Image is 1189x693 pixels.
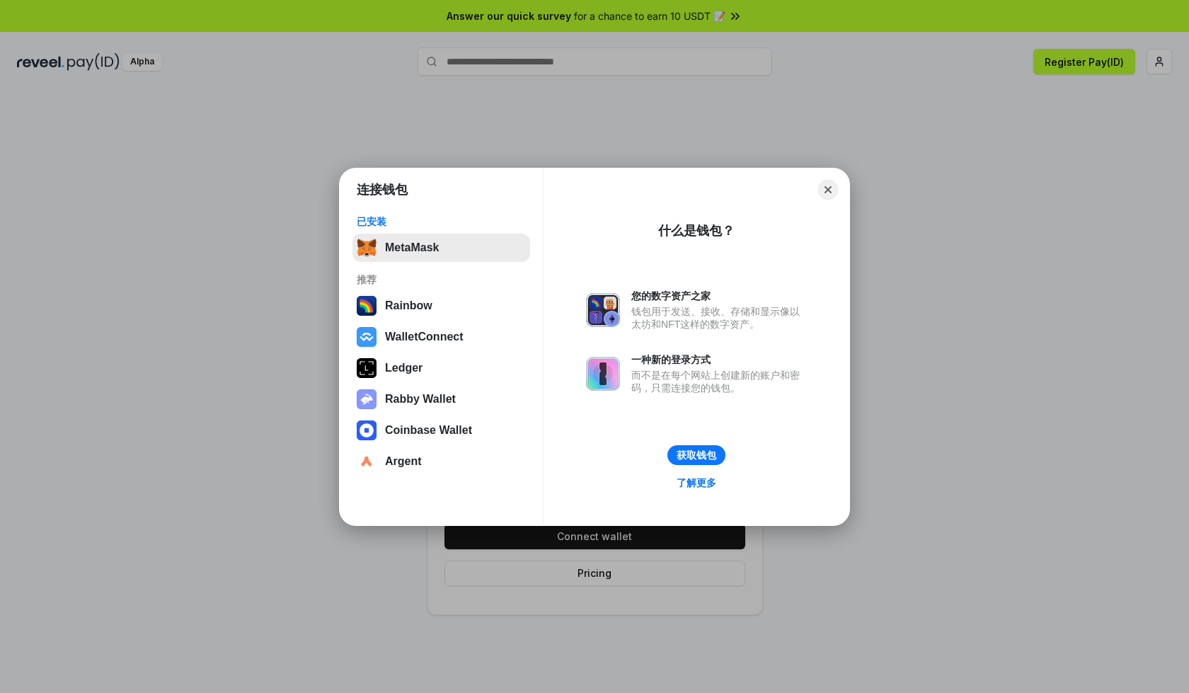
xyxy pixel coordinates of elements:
[677,449,716,462] div: 获取钱包
[357,215,526,228] div: 已安装
[352,292,530,320] button: Rainbow
[631,353,807,366] div: 一种新的登录方式
[385,241,439,254] div: MetaMask
[668,474,725,492] a: 了解更多
[385,331,464,343] div: WalletConnect
[352,416,530,445] button: Coinbase Wallet
[385,299,432,312] div: Rainbow
[631,305,807,331] div: 钱包用于发送、接收、存储和显示像以太坊和NFT这样的数字资产。
[658,222,735,239] div: 什么是钱包？
[631,290,807,302] div: 您的数字资产之家
[352,234,530,262] button: MetaMask
[385,455,422,468] div: Argent
[352,385,530,413] button: Rabby Wallet
[352,354,530,382] button: Ledger
[352,447,530,476] button: Argent
[357,181,408,198] h1: 连接钱包
[586,293,620,327] img: svg+xml,%3Csvg%20xmlns%3D%22http%3A%2F%2Fwww.w3.org%2F2000%2Fsvg%22%20fill%3D%22none%22%20viewBox...
[357,238,377,258] img: svg+xml,%3Csvg%20fill%3D%22none%22%20height%3D%2233%22%20viewBox%3D%220%200%2035%2033%22%20width%...
[352,323,530,351] button: WalletConnect
[357,452,377,471] img: svg+xml,%3Csvg%20width%3D%2228%22%20height%3D%2228%22%20viewBox%3D%220%200%2028%2028%22%20fill%3D...
[818,180,838,200] button: Close
[357,296,377,316] img: svg+xml,%3Csvg%20width%3D%22120%22%20height%3D%22120%22%20viewBox%3D%220%200%20120%20120%22%20fil...
[357,420,377,440] img: svg+xml,%3Csvg%20width%3D%2228%22%20height%3D%2228%22%20viewBox%3D%220%200%2028%2028%22%20fill%3D...
[385,362,423,374] div: Ledger
[385,393,456,406] div: Rabby Wallet
[677,476,716,489] div: 了解更多
[586,357,620,391] img: svg+xml,%3Csvg%20xmlns%3D%22http%3A%2F%2Fwww.w3.org%2F2000%2Fsvg%22%20fill%3D%22none%22%20viewBox...
[357,389,377,409] img: svg+xml,%3Csvg%20xmlns%3D%22http%3A%2F%2Fwww.w3.org%2F2000%2Fsvg%22%20fill%3D%22none%22%20viewBox...
[667,445,725,465] button: 获取钱包
[385,424,472,437] div: Coinbase Wallet
[357,327,377,347] img: svg+xml,%3Csvg%20width%3D%2228%22%20height%3D%2228%22%20viewBox%3D%220%200%2028%2028%22%20fill%3D...
[631,369,807,394] div: 而不是在每个网站上创建新的账户和密码，只需连接您的钱包。
[357,358,377,378] img: svg+xml,%3Csvg%20xmlns%3D%22http%3A%2F%2Fwww.w3.org%2F2000%2Fsvg%22%20width%3D%2228%22%20height%3...
[357,273,526,286] div: 推荐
